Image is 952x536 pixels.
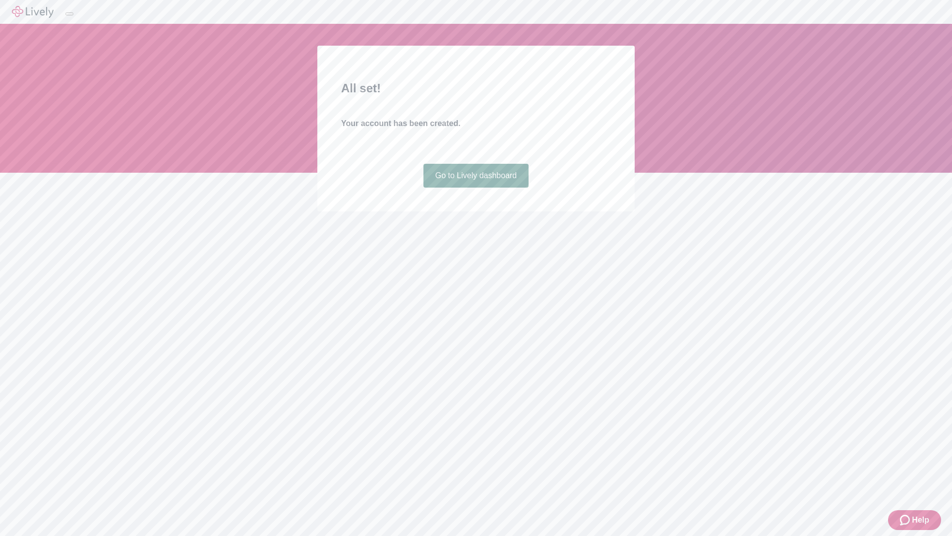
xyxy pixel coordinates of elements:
[341,118,611,130] h4: Your account has been created.
[341,79,611,97] h2: All set!
[888,510,941,530] button: Zendesk support iconHelp
[65,12,73,15] button: Log out
[900,514,912,526] svg: Zendesk support icon
[912,514,929,526] span: Help
[12,6,54,18] img: Lively
[423,164,529,188] a: Go to Lively dashboard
